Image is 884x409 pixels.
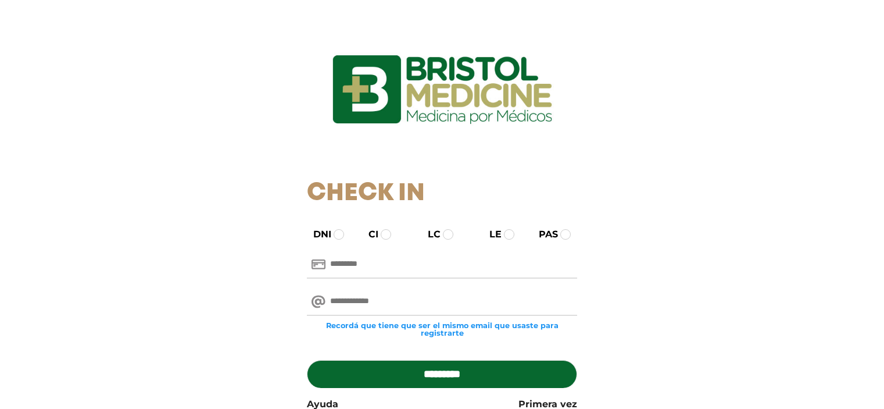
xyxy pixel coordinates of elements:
[303,227,331,241] label: DNI
[307,322,577,337] small: Recordá que tiene que ser el mismo email que usaste para registrarte
[528,227,558,241] label: PAS
[307,179,577,208] h1: Check In
[358,227,378,241] label: CI
[479,227,502,241] label: LE
[285,14,599,165] img: logo_ingresarbristol.jpg
[417,227,441,241] label: LC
